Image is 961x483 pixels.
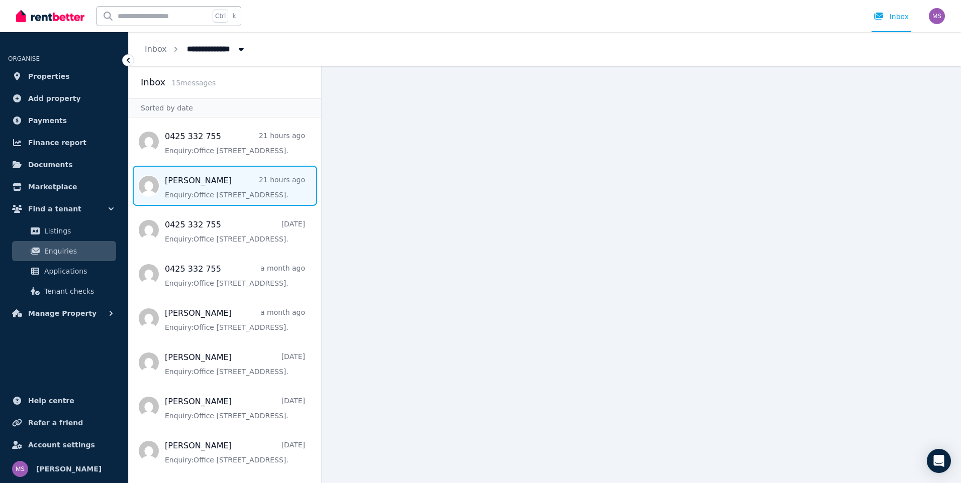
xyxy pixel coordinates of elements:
div: Open Intercom Messenger [927,449,951,473]
span: Account settings [28,439,95,451]
a: Finance report [8,133,120,153]
a: [PERSON_NAME]21 hours agoEnquiry:Office [STREET_ADDRESS]. [165,175,305,200]
img: Mark Stariha [929,8,945,24]
span: Manage Property [28,307,97,319]
a: [PERSON_NAME][DATE]Enquiry:Office [STREET_ADDRESS]. [165,351,305,377]
a: Marketplace [8,177,120,197]
span: Documents [28,159,73,171]
span: [PERSON_NAME] [36,463,102,475]
nav: Message list [129,117,321,483]
span: 15 message s [171,79,216,87]
span: Applications [44,265,112,277]
button: Manage Property [8,303,120,323]
a: [PERSON_NAME][DATE]Enquiry:Office [STREET_ADDRESS]. [165,396,305,421]
span: Help centre [28,395,74,407]
span: Finance report [28,137,86,149]
span: Find a tenant [28,203,81,215]
a: Account settings [8,435,120,455]
span: Listings [44,225,112,237]
a: [PERSON_NAME][DATE]Enquiry:Office [STREET_ADDRESS]. [165,440,305,465]
span: Ctrl [213,10,228,23]
span: Tenant checks [44,285,112,297]
a: Inbox [145,44,167,54]
a: Applications [12,261,116,281]
img: Mark Stariha [12,461,28,477]
a: [PERSON_NAME]a month agoEnquiry:Office [STREET_ADDRESS]. [165,307,305,332]
a: Payments [8,110,120,131]
a: Help centre [8,391,120,411]
span: Payments [28,114,67,127]
a: Listings [12,221,116,241]
a: Refer a friend [8,413,120,433]
h2: Inbox [141,75,165,89]
a: Documents [8,155,120,175]
a: Properties [8,66,120,86]
a: 0425 332 755a month agoEnquiry:Office [STREET_ADDRESS]. [165,263,305,288]
a: 0425 332 755[DATE]Enquiry:Office [STREET_ADDRESS]. [165,219,305,244]
div: Sorted by date [129,98,321,117]
span: Marketplace [28,181,77,193]
span: ORGANISE [8,55,40,62]
span: Enquiries [44,245,112,257]
div: Inbox [874,12,909,22]
nav: Breadcrumb [129,32,262,66]
span: Properties [28,70,70,82]
a: Tenant checks [12,281,116,301]
a: Add property [8,88,120,108]
span: k [232,12,236,20]
span: Refer a friend [28,417,83,429]
a: 0425 332 75521 hours agoEnquiry:Office [STREET_ADDRESS]. [165,131,305,156]
button: Find a tenant [8,199,120,219]
a: Enquiries [12,241,116,261]
span: Add property [28,92,81,104]
img: RentBetter [16,9,84,24]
